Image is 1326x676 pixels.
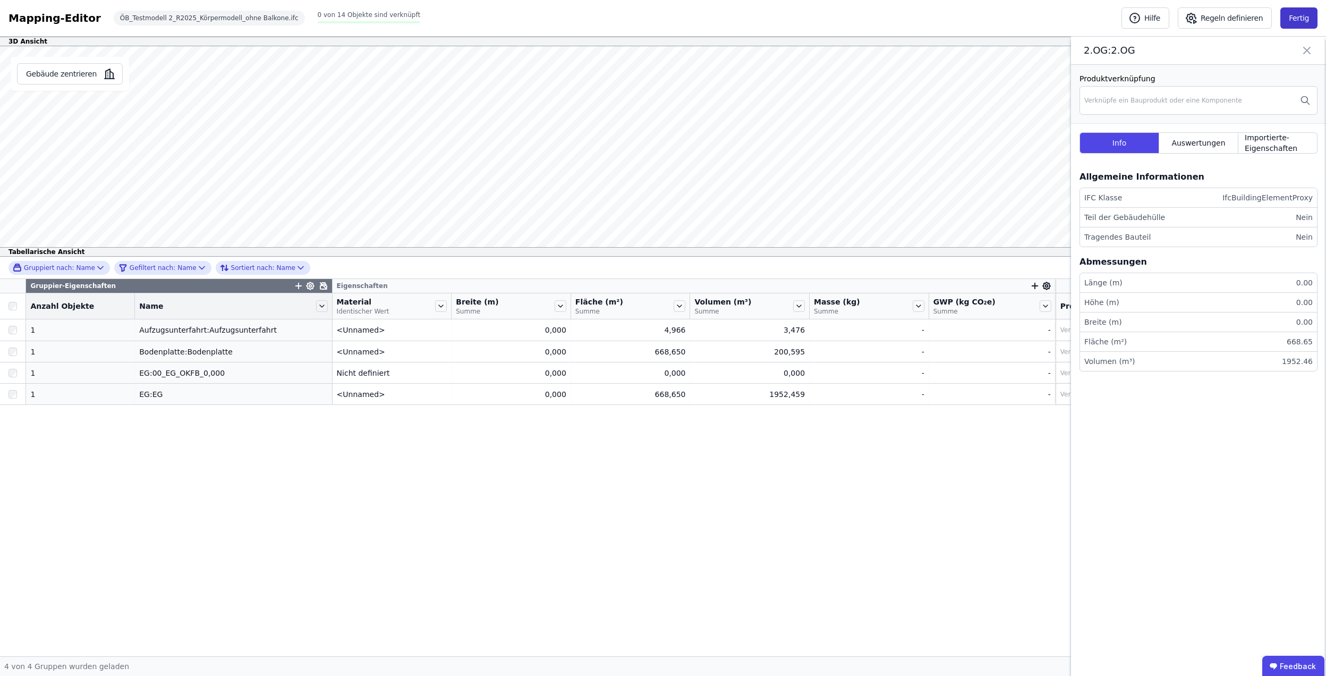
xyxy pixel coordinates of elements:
span: Sortiert nach: [231,264,275,272]
div: 0,000 [575,368,686,378]
div: Produktverknüpfung [1060,301,1322,311]
span: Gefiltert nach: [130,264,175,272]
div: 4,966 [575,325,686,335]
button: Fertig [1280,7,1317,29]
button: Regeln definieren [1178,7,1272,29]
div: Bodenplatte:Bodenplatte [139,347,327,357]
div: - [933,347,1051,357]
span: Identischer Wert [337,307,389,316]
div: - [814,368,924,378]
div: 0,000 [694,368,805,378]
span: Tabellarische Ansicht [8,248,84,256]
div: EG:EG [139,389,327,400]
div: 0,000 [456,325,566,335]
div: Nicht definiert [337,368,447,378]
span: Info [1112,138,1127,148]
span: GWP (kg CO₂e) [933,297,996,307]
div: Verknüpfe ein Bauprodukt oder eine Komponente [1060,390,1218,399]
div: Verknüpfe ein Bauprodukt oder eine Komponente [1060,369,1218,377]
div: Teil der Gebäudehülle [1084,212,1165,223]
div: 200,595 [694,347,805,357]
span: Masse (kg) [814,297,860,307]
div: - [933,389,1051,400]
span: Fläche (m²) [575,297,623,307]
span: Breite (m) [456,297,498,307]
div: 1 [30,325,130,335]
div: - [814,389,924,400]
span: Gruppiert nach: [24,264,74,272]
span: Summe [814,307,860,316]
span: Eigenschaften [337,282,388,290]
div: Nein [1291,212,1313,223]
span: Summe [575,307,623,316]
div: Verknüpfe ein Bauprodukt oder eine Komponente [1060,348,1218,356]
div: IfcBuildingElementProxy [1218,192,1313,203]
div: 668,650 [575,389,686,400]
div: - [814,325,924,335]
div: 1952,459 [694,389,805,400]
span: Importierte-Eigenschaften [1245,132,1311,154]
span: 0 von 14 Objekte sind verknüpft [318,11,421,19]
span: Summe [456,307,498,316]
div: 0,000 [456,347,566,357]
div: - [814,347,924,357]
div: Produktverknüpfung [1079,73,1317,84]
div: Allgemeine Informationen [1079,171,1204,183]
span: Auswertungen [1171,138,1225,148]
div: Name [118,261,197,274]
div: 0,000 [456,368,566,378]
div: - [933,325,1051,335]
span: Summe [933,307,996,316]
span: Material [337,297,389,307]
span: Gruppier-Eigenschaften [30,282,116,290]
div: 0,000 [456,389,566,400]
button: Hilfe [1121,7,1169,29]
div: <Unnamed> [337,347,447,357]
div: <Unnamed> [337,325,447,335]
div: Aufzugsunterfahrt:Aufzugsunterfahrt [139,325,327,335]
div: Nein [1291,232,1313,242]
span: Anzahl Objekte [30,301,94,311]
div: Tragendes Bauteil [1084,232,1151,242]
div: IFC Klasse [1084,192,1122,203]
span: Summe [694,307,751,316]
div: Name [13,263,95,272]
div: 3,476 [694,325,805,335]
span: 2.OG:2.OG [1084,43,1243,58]
span: Name [139,301,163,311]
div: 1 [30,368,130,378]
div: 668,650 [575,347,686,357]
div: ÖB_Testmodell 2_R2025_Körpermodell_ohne Balkone.ifc [114,11,305,26]
span: Volumen (m³) [694,297,751,307]
div: Mapping-Editor [8,11,101,26]
span: 3D Ansicht [8,37,47,46]
div: Name [220,261,295,274]
div: EG:00_EG_OKFB_0,000 [139,368,327,378]
div: 1 [30,389,130,400]
div: 1 [30,347,130,357]
div: - [933,368,1051,378]
div: Verknüpfe ein Bauprodukt oder eine Komponente [1060,326,1218,334]
div: <Unnamed> [337,389,447,400]
div: Verknüpfe ein Bauprodukt oder eine Komponente [1084,96,1242,105]
button: Gebäude zentrieren [17,63,123,84]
